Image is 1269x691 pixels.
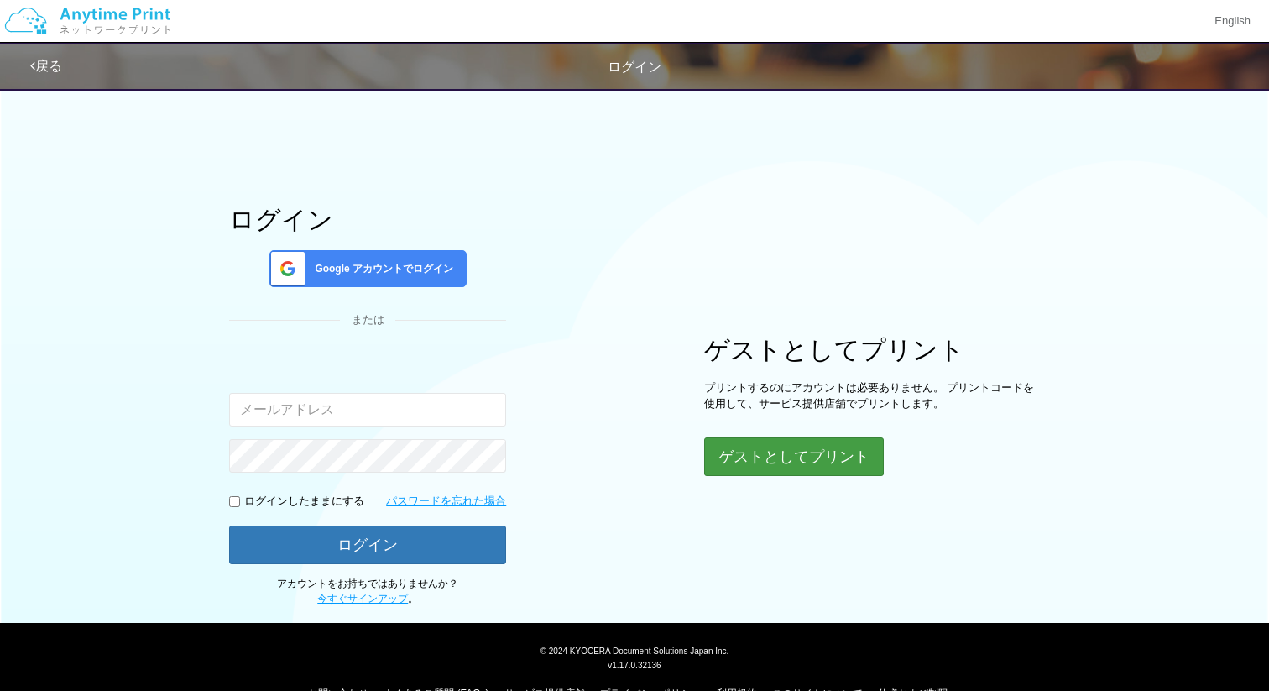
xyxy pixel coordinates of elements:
[229,206,506,233] h1: ログイン
[386,494,506,510] a: パスワードを忘れた場合
[308,262,453,276] span: Google アカウントでログイン
[244,494,364,510] p: ログインしたままにする
[317,593,408,605] a: 今すぐサインアップ
[229,577,506,605] p: アカウントをお持ちではありませんか？
[704,336,1040,364] h1: ゲストとしてプリント
[30,59,62,73] a: 戻る
[608,60,661,74] span: ログイン
[229,312,506,328] div: または
[608,660,661,670] span: v1.17.0.32136
[229,526,506,564] button: ログイン
[540,645,729,656] span: © 2024 KYOCERA Document Solutions Japan Inc.
[317,593,418,605] span: 。
[704,437,884,476] button: ゲストとしてプリント
[704,380,1040,411] p: プリントするのにアカウントは必要ありません。 プリントコードを使用して、サービス提供店舗でプリントします。
[229,393,506,427] input: メールアドレス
